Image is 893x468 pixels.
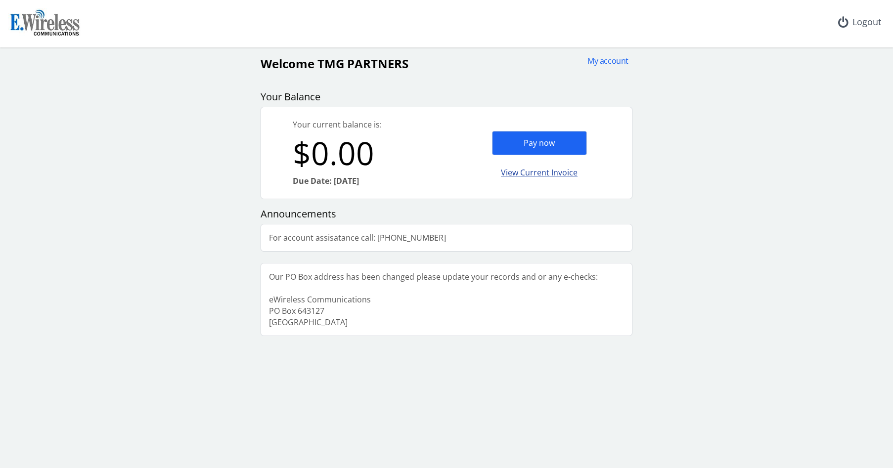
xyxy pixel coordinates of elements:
[581,55,628,67] div: My account
[261,207,336,220] span: Announcements
[261,55,314,72] span: Welcome
[293,175,446,187] div: Due Date: [DATE]
[492,131,587,155] div: Pay now
[261,224,454,252] div: For account assisatance call: [PHONE_NUMBER]
[317,55,408,72] span: TMG PARTNERS
[293,119,446,130] div: Your current balance is:
[492,161,587,184] div: View Current Invoice
[261,90,320,103] span: Your Balance
[293,130,446,175] div: $0.00
[261,263,606,336] div: Our PO Box address has been changed please update your records and or any e-checks: eWireless Com...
